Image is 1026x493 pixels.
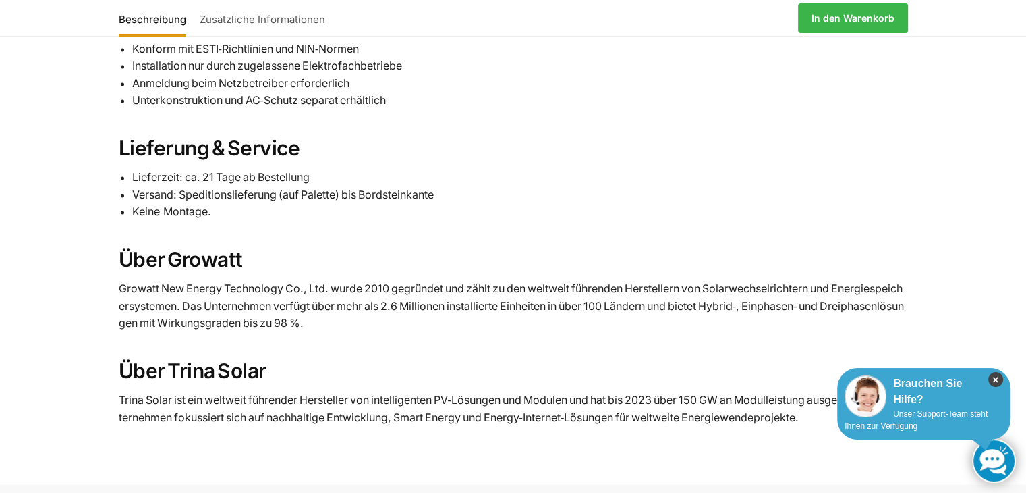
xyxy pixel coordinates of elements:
h2: Über Growatt [119,247,908,273]
span: Unser Support-Team steht Ihnen zur Verfügung [845,409,988,431]
li: Versand: Speditionslieferung (auf Palette) bis Bordsteinkante [132,186,908,204]
h2: Über Trina Solar [119,359,908,384]
li: Konform mit ESTI‑Richtlinien und NIN‑Normen [132,41,908,58]
h2: Lieferung & Service [119,136,908,161]
li: Anmeldung beim Netzbetreiber erforderlich [132,75,908,93]
i: Schließen [988,372,1003,387]
img: Customer service [845,375,886,417]
li: Lieferzeit: ca. 21 Tage ab Bestellung [132,169,908,186]
p: Growatt New Energy Technology Co., Ltd. wurde 2010 gegründet und zählt zu den weltweit führenden ... [119,280,908,332]
p: Trina Solar ist ein weltweit führender Hersteller von intelligenten PV‑Lösungen und Modulen und h... [119,392,908,426]
li: Keine Montage. [132,203,908,221]
li: Installation nur durch zugelassene Elektrofachbetriebe [132,57,908,75]
li: Unterkonstruktion und AC‑Schutz separat erhältlich [132,92,908,109]
div: Brauchen Sie Hilfe? [845,375,1003,408]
